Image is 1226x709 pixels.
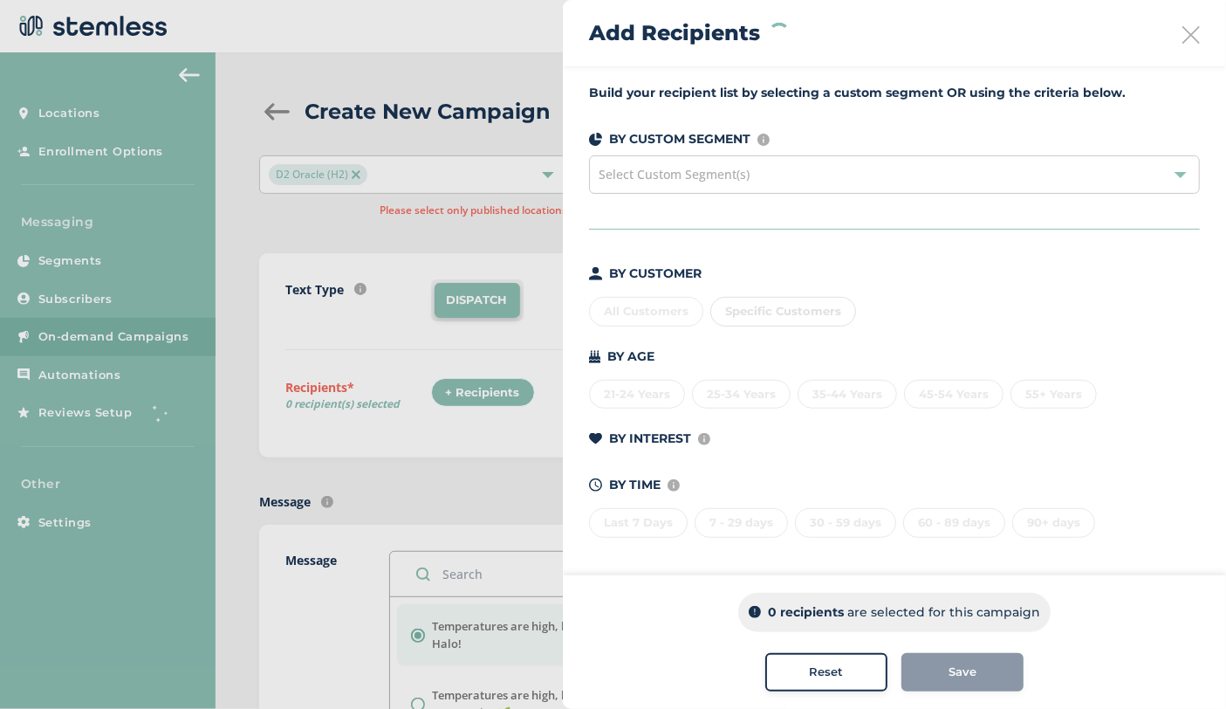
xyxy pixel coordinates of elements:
label: Build your recipient list by selecting a custom segment OR using the criteria below. [589,84,1200,102]
p: BY CUSTOMER [609,265,702,283]
button: Reset [765,653,887,692]
p: BY TIME [609,476,661,494]
iframe: Chat Widget [1139,625,1226,709]
p: BY CUSTOM SEGMENT [609,130,750,148]
p: BY INTEREST [609,430,691,448]
img: icon-info-dark-48f6c5f3.svg [749,607,761,619]
span: Select Custom Segment(s) [599,166,750,182]
img: icon-info-236977d2.svg [757,134,770,146]
img: icon-cake-93b2a7b5.svg [589,350,600,363]
img: icon-time-dark-e6b1183b.svg [589,478,602,492]
p: are selected for this campaign [847,603,1040,622]
h2: Add Recipients [589,17,760,49]
p: 0 recipients [768,603,844,622]
p: BY AGE [607,348,654,366]
img: icon-info-236977d2.svg [668,479,680,492]
img: icon-heart-dark-29e6356f.svg [589,433,602,445]
span: Reset [810,664,844,681]
img: icon-info-236977d2.svg [698,433,710,445]
img: icon-person-dark-ced50e5f.svg [589,267,602,280]
img: icon-segments-dark-074adb27.svg [589,133,602,146]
